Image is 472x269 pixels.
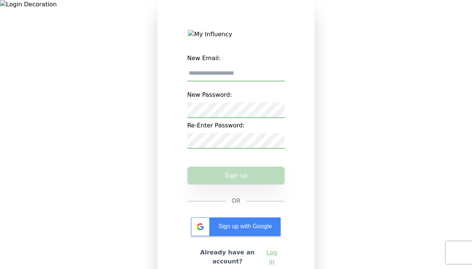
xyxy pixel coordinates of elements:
button: Sign up [187,167,285,185]
img: My Influency [188,30,284,39]
div: Sign up with Google [191,217,281,236]
label: New Email: [187,51,285,66]
a: Log in [265,248,279,266]
h2: Already have an account? [193,248,262,266]
label: New Password: [187,87,285,102]
span: OR [232,197,241,205]
span: Sign up with Google [218,223,272,229]
label: Re-Enter Password: [187,118,285,133]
